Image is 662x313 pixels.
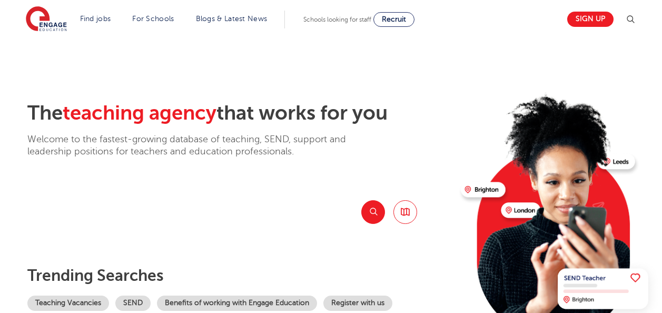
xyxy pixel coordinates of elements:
[80,15,111,23] a: Find jobs
[303,16,371,23] span: Schools looking for staff
[132,15,174,23] a: For Schools
[323,296,392,311] a: Register with us
[115,296,151,311] a: SEND
[26,6,67,33] img: Engage Education
[63,102,216,124] span: teaching agency
[157,296,317,311] a: Benefits of working with Engage Education
[373,12,414,27] a: Recruit
[196,15,268,23] a: Blogs & Latest News
[567,12,614,27] a: Sign up
[27,266,452,285] p: Trending searches
[361,200,385,224] button: Search
[27,101,452,125] h2: The that works for you
[27,296,109,311] a: Teaching Vacancies
[27,133,375,158] p: Welcome to the fastest-growing database of teaching, SEND, support and leadership positions for t...
[382,15,406,23] span: Recruit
